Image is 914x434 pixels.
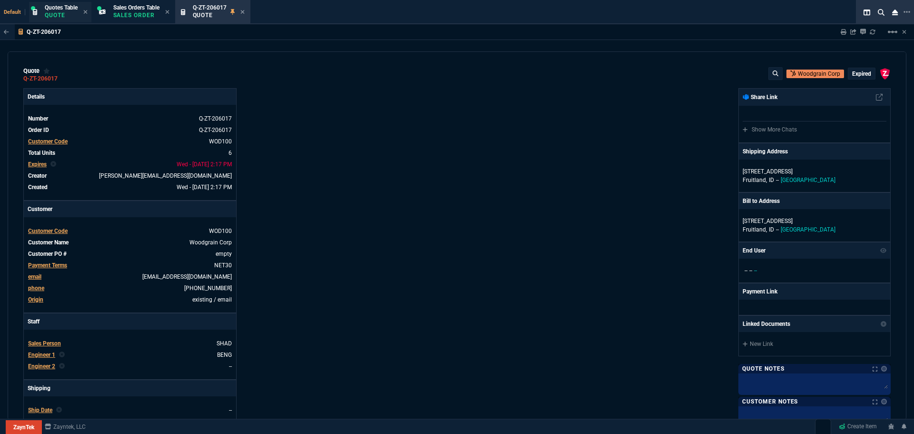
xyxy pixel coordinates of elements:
[798,70,840,78] p: Woodgrain Corp
[28,273,41,280] span: email
[781,177,835,183] span: [GEOGRAPHIC_DATA]
[887,26,898,38] mat-icon: Example home icon
[743,340,886,348] a: New Link
[743,287,777,296] p: Payment Link
[769,226,774,233] span: ID
[23,78,58,80] a: Q-ZT-206017
[28,262,67,269] span: Payment Terms
[28,238,232,247] tr: undefined
[28,261,232,270] tr: undefined
[743,217,886,225] p: [STREET_ADDRESS]
[28,296,43,303] a: Origin
[240,9,245,16] nx-icon: Close Tab
[28,285,44,292] span: phone
[28,340,61,347] span: Sales Person
[743,126,797,133] a: Show More Chats
[217,352,232,358] a: BENG
[99,172,232,179] span: brian.over@fornida.com
[28,115,48,122] span: Number
[745,267,747,274] span: --
[28,249,232,259] tr: undefined
[24,89,236,105] p: Details
[743,177,767,183] span: Fruitland,
[4,29,9,35] nx-icon: Back to Table
[4,9,25,15] span: Default
[28,127,49,133] span: Order ID
[199,115,232,122] span: See Marketplace Order
[189,239,232,246] a: Woodgrain Corp
[776,226,779,233] span: --
[28,362,232,371] tr: undefined
[28,239,69,246] span: Customer Name
[199,127,232,133] a: See Marketplace Order
[776,177,779,183] span: --
[743,167,886,176] p: [STREET_ADDRESS]
[28,172,47,179] span: Creator
[192,296,232,303] span: existing / email
[28,137,232,146] tr: undefined
[24,380,236,396] p: Shipping
[229,363,232,370] a: --
[83,9,88,16] nx-icon: Close Tab
[28,184,48,191] span: Created
[24,201,236,217] p: Customer
[28,182,232,192] tr: undefined
[45,4,78,11] span: Quotes Table
[209,228,232,234] span: WOD100
[28,363,55,370] span: Engineer 2
[835,420,881,434] a: Create Item
[214,262,232,269] a: NET30
[24,313,236,330] p: Staff
[28,272,232,282] tr: ap@woodgrain.com
[28,228,68,234] span: Customer Code
[786,70,844,78] a: Open Customer in hubSpot
[28,350,232,360] tr: BENG
[28,138,68,145] span: Customer Code
[28,125,232,135] tr: See Marketplace Order
[749,267,752,274] span: --
[28,407,52,414] span: Ship Date
[28,352,55,358] span: Engineer 1
[216,251,232,257] a: empty
[28,150,55,156] span: Total Units
[56,406,62,414] nx-icon: Clear selected rep
[28,417,232,426] tr: undefined
[742,365,785,373] p: Quote Notes
[113,4,159,11] span: Sales Orders Table
[228,150,232,156] span: 6
[193,4,227,11] span: Q-ZT-206017
[28,148,232,158] tr: undefined
[28,405,232,415] tr: undefined
[781,226,835,233] span: [GEOGRAPHIC_DATA]
[28,418,43,425] span: Agent
[28,226,232,236] tr: undefined
[113,11,159,19] p: Sales Order
[28,161,47,168] span: Expires
[742,398,798,405] p: Customer Notes
[28,251,67,257] span: Customer PO #
[904,8,910,17] nx-icon: Open New Tab
[177,184,232,191] span: 2025-07-30T14:17:31.104Z
[217,340,232,347] a: SHAD
[28,339,232,348] tr: undefined
[880,246,887,255] nx-icon: Show/Hide End User to Customer
[142,273,232,280] a: [EMAIL_ADDRESS][DOMAIN_NAME]
[874,7,888,18] nx-icon: Search
[165,9,169,16] nx-icon: Close Tab
[27,28,61,36] p: Q-ZT-206017
[229,407,232,414] span: --
[860,7,874,18] nx-icon: Split Panels
[743,320,790,328] p: Linked Documents
[888,7,902,18] nx-icon: Close Workbench
[28,171,232,181] tr: undefined
[50,160,56,169] nx-icon: Clear selected rep
[28,160,232,169] tr: undefined
[28,283,232,293] tr: 2084523801
[28,295,232,304] tr: undefined
[45,11,78,19] p: Quote
[743,147,788,156] p: Shipping Address
[214,418,232,425] a: FEDEX
[743,93,777,101] p: Share Link
[902,28,906,36] a: Hide Workbench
